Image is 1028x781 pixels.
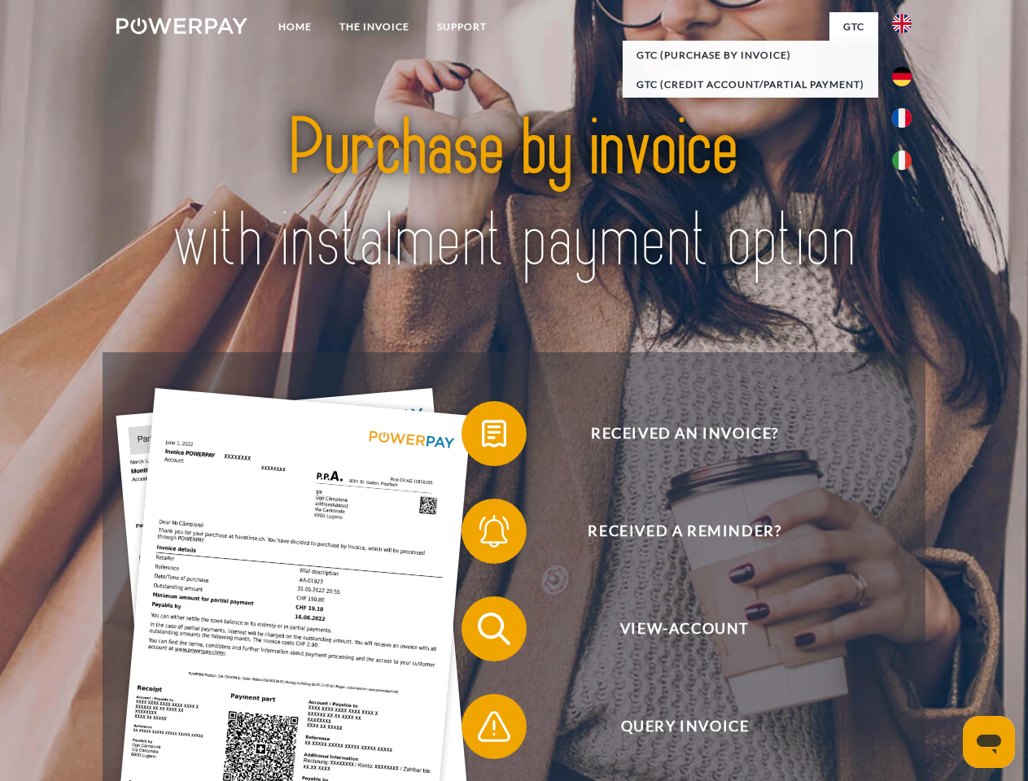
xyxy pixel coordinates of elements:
[892,108,912,128] img: fr
[462,694,885,759] button: Query Invoice
[829,12,878,41] a: GTC
[116,18,247,34] img: logo-powerpay-white.svg
[623,70,878,99] a: GTC (Credit account/partial payment)
[892,151,912,170] img: it
[462,596,885,661] button: View-Account
[485,401,884,466] span: Received an invoice?
[462,401,885,466] button: Received an invoice?
[474,413,514,454] img: qb_bill.svg
[963,716,1015,768] iframe: Button to launch messaging window
[474,511,514,552] img: qb_bell.svg
[423,12,501,41] a: Support
[326,12,423,41] a: THE INVOICE
[892,14,912,33] img: en
[623,41,878,70] a: GTC (Purchase by invoice)
[485,596,884,661] span: View-Account
[485,694,884,759] span: Query Invoice
[474,706,514,747] img: qb_warning.svg
[462,499,885,564] button: Received a reminder?
[474,609,514,649] img: qb_search.svg
[155,78,873,312] img: title-powerpay_en.svg
[265,12,326,41] a: Home
[892,67,912,86] img: de
[485,499,884,564] span: Received a reminder?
